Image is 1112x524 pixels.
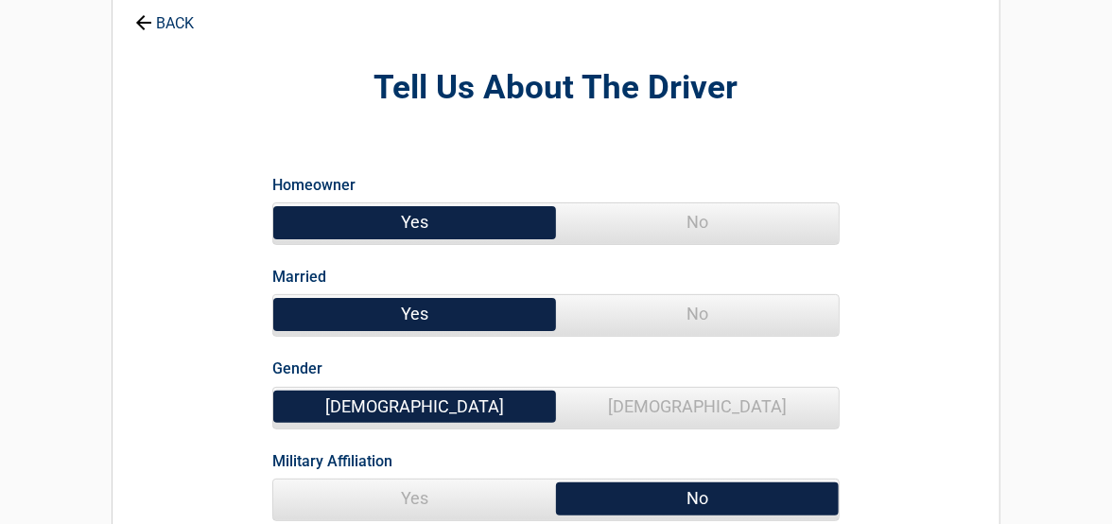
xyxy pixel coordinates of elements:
[273,203,556,241] span: Yes
[273,295,556,333] span: Yes
[272,264,326,289] label: Married
[556,203,839,241] span: No
[556,295,839,333] span: No
[217,66,895,111] h2: Tell Us About The Driver
[272,448,392,474] label: Military Affiliation
[556,388,839,426] span: [DEMOGRAPHIC_DATA]
[556,480,839,517] span: No
[273,388,556,426] span: [DEMOGRAPHIC_DATA]
[273,480,556,517] span: Yes
[272,356,322,381] label: Gender
[272,172,356,198] label: Homeowner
